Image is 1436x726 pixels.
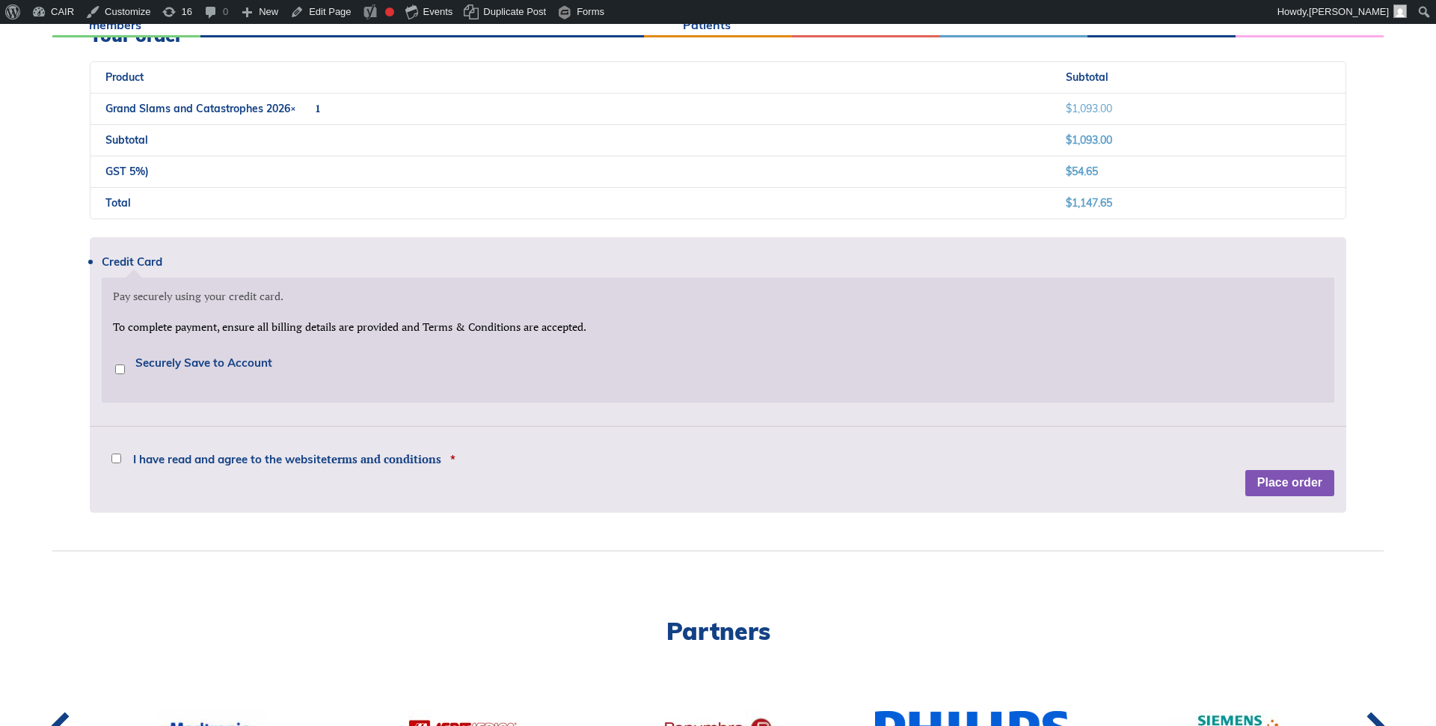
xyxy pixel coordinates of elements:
[111,454,121,463] input: I have read and agree to the websiteterms and conditions *
[1066,133,1112,147] bdi: 1,093.00
[1066,196,1112,210] bdi: 1,147.65
[102,256,1334,267] label: Credit Card
[385,7,394,16] div: Focus keyphrase not set
[1066,133,1072,147] span: $
[327,451,441,466] a: terms and conditions
[1066,102,1112,115] bdi: 1,093.00
[133,454,441,465] span: I have read and agree to the website
[113,320,586,334] span: To complete payment, ensure all billing details are provided and Terms & Conditions are accepted.
[113,289,1324,305] p: Pay securely using your credit card.
[1051,62,1346,93] th: Subtotal
[1309,6,1389,17] span: [PERSON_NAME]
[1066,165,1072,178] span: $
[1245,470,1334,497] button: Place order
[113,320,1324,392] fieldset: Payment Info
[90,187,1051,219] th: Total
[52,619,1384,643] h2: Partners
[90,25,1346,46] h3: Your order
[135,356,272,370] label: Securely Save to Account
[90,156,1051,187] th: GST 5%)
[1066,165,1098,178] span: 54.65
[1066,102,1072,115] span: $
[1066,196,1072,210] span: $
[90,124,1051,156] th: Subtotal
[90,62,1051,93] th: Product
[90,93,1051,124] td: Grand Slams and Catastrophes 2026
[290,101,324,115] strong: × 1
